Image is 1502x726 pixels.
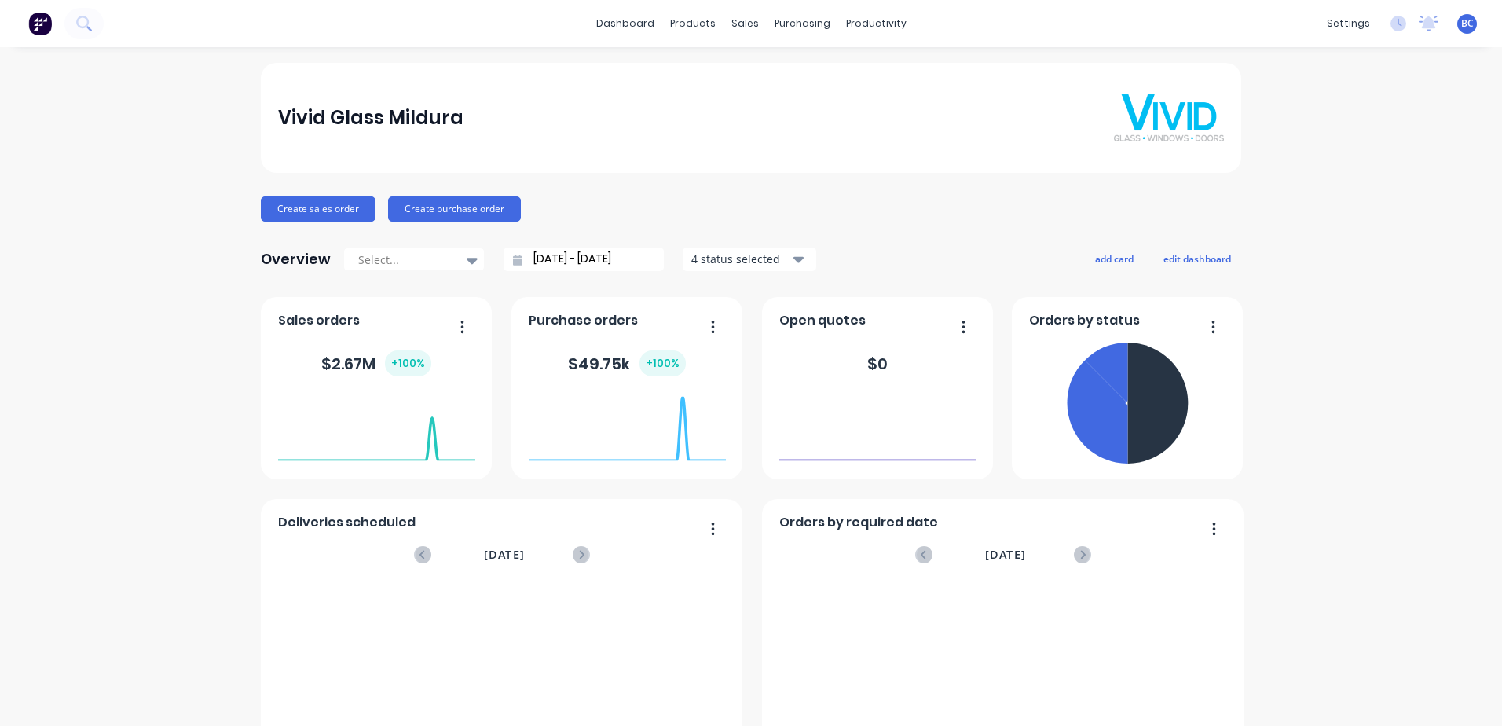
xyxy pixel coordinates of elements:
[321,350,431,376] div: $ 2.67M
[985,546,1026,563] span: [DATE]
[588,12,662,35] a: dashboard
[261,196,375,222] button: Create sales order
[28,12,52,35] img: Factory
[278,311,360,330] span: Sales orders
[385,350,431,376] div: + 100 %
[691,251,790,267] div: 4 status selected
[261,244,331,275] div: Overview
[484,546,525,563] span: [DATE]
[529,311,638,330] span: Purchase orders
[683,247,816,271] button: 4 status selected
[278,513,416,532] span: Deliveries scheduled
[867,352,888,376] div: $ 0
[568,350,686,376] div: $ 49.75k
[278,102,463,134] div: Vivid Glass Mildura
[1085,248,1144,269] button: add card
[1461,16,1474,31] span: BC
[662,12,724,35] div: products
[1319,12,1378,35] div: settings
[1029,311,1140,330] span: Orders by status
[838,12,914,35] div: productivity
[1153,248,1241,269] button: edit dashboard
[767,12,838,35] div: purchasing
[388,196,521,222] button: Create purchase order
[724,12,767,35] div: sales
[779,311,866,330] span: Open quotes
[1114,94,1224,141] img: Vivid Glass Mildura
[639,350,686,376] div: + 100 %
